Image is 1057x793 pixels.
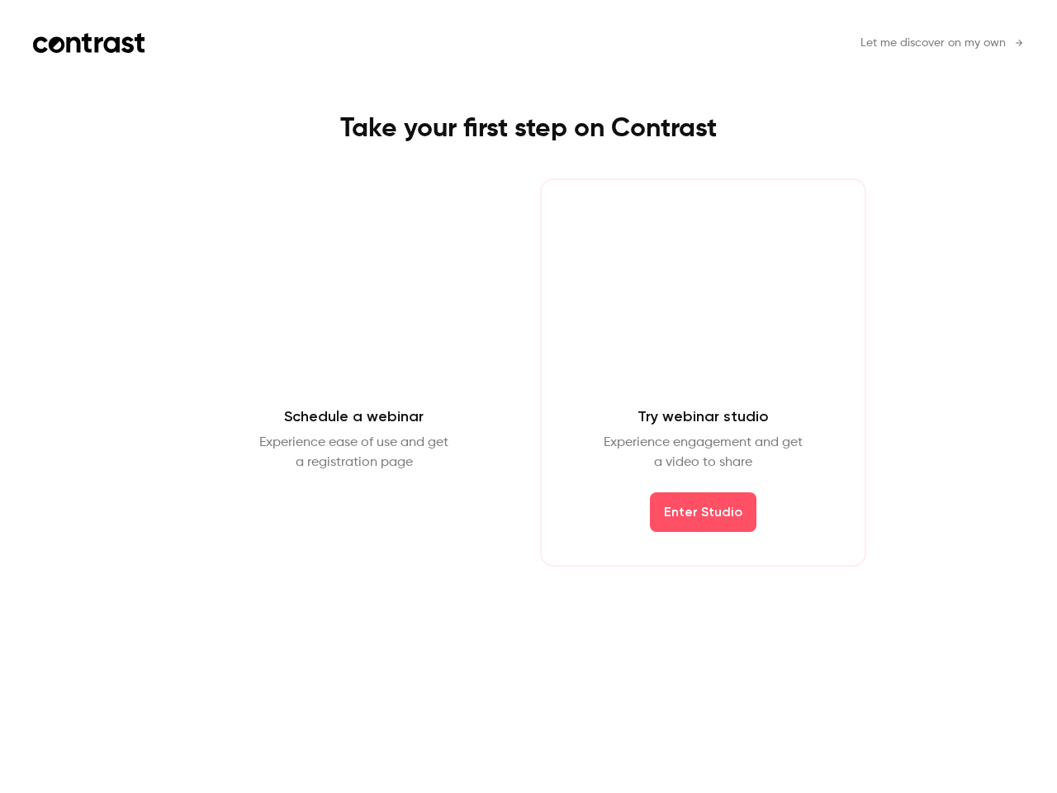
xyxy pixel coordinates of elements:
[604,433,803,472] p: Experience engagement and get a video to share
[638,406,769,426] h2: Try webinar studio
[284,406,424,426] h2: Schedule a webinar
[259,433,448,472] p: Experience ease of use and get a registration page
[650,492,756,532] button: Enter Studio
[860,35,1006,52] span: Let me discover on my own
[158,112,899,145] h1: Take your first step on Contrast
